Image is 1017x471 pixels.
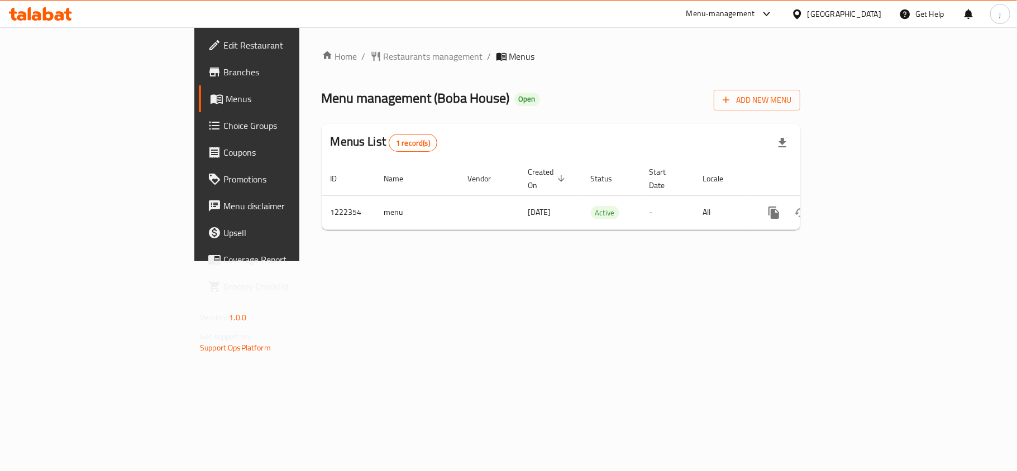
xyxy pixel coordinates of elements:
[223,146,355,159] span: Coupons
[384,50,483,63] span: Restaurants management
[591,206,619,219] div: Active
[199,112,364,139] a: Choice Groups
[468,172,506,185] span: Vendor
[650,165,681,192] span: Start Date
[223,226,355,239] span: Upsell
[199,273,364,300] a: Grocery Checklist
[223,253,355,266] span: Coverage Report
[808,8,881,20] div: [GEOGRAPHIC_DATA]
[223,119,355,132] span: Choice Groups
[641,195,694,229] td: -
[200,310,227,325] span: Version:
[199,219,364,246] a: Upsell
[591,206,619,219] span: Active
[723,93,791,107] span: Add New Menu
[199,193,364,219] a: Menu disclaimer
[200,340,271,355] a: Support.OpsPlatform
[199,246,364,273] a: Coverage Report
[331,172,352,185] span: ID
[199,166,364,193] a: Promotions
[488,50,491,63] li: /
[370,50,483,63] a: Restaurants management
[769,129,796,156] div: Export file
[787,199,814,226] button: Change Status
[223,280,355,293] span: Grocery Checklist
[375,195,459,229] td: menu
[591,172,627,185] span: Status
[223,39,355,52] span: Edit Restaurant
[200,329,251,344] span: Get support on:
[999,8,1001,20] span: j
[199,59,364,85] a: Branches
[199,85,364,112] a: Menus
[761,199,787,226] button: more
[389,138,437,148] span: 1 record(s)
[384,172,418,185] span: Name
[229,310,246,325] span: 1.0.0
[703,172,738,185] span: Locale
[226,92,355,105] span: Menus
[322,162,877,230] table: enhanced table
[694,195,752,229] td: All
[223,199,355,213] span: Menu disclaimer
[514,94,540,104] span: Open
[199,32,364,59] a: Edit Restaurant
[199,139,364,166] a: Coupons
[528,205,551,219] span: [DATE]
[528,165,569,192] span: Created On
[322,85,510,110] span: Menu management ( Boba House )
[714,90,800,110] button: Add New Menu
[752,162,877,196] th: Actions
[331,133,437,152] h2: Menus List
[389,134,437,152] div: Total records count
[686,7,755,21] div: Menu-management
[322,50,800,63] nav: breadcrumb
[223,172,355,186] span: Promotions
[223,65,355,79] span: Branches
[509,50,535,63] span: Menus
[514,93,540,106] div: Open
